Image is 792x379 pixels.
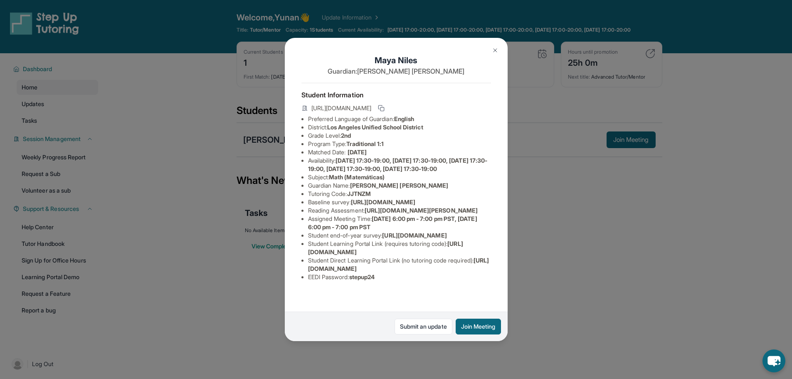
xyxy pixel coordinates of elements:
[308,256,491,273] li: Student Direct Learning Portal Link (no tutoring code required) :
[308,198,491,206] li: Baseline survey :
[341,132,351,139] span: 2nd
[762,349,785,372] button: chat-button
[308,190,491,198] li: Tutoring Code :
[308,148,491,156] li: Matched Date:
[311,104,371,112] span: [URL][DOMAIN_NAME]
[308,215,491,231] li: Assigned Meeting Time :
[351,198,415,206] span: [URL][DOMAIN_NAME]
[376,103,386,113] button: Copy link
[308,240,491,256] li: Student Learning Portal Link (requires tutoring code) :
[350,182,449,189] span: [PERSON_NAME] [PERSON_NAME]
[308,157,488,172] span: [DATE] 17:30-19:00, [DATE] 17:30-19:00, [DATE] 17:30-19:00, [DATE] 17:30-19:00, [DATE] 17:30-19:00
[308,273,491,281] li: EEDI Password :
[308,181,491,190] li: Guardian Name :
[395,319,452,334] a: Submit an update
[308,231,491,240] li: Student end-of-year survey :
[348,149,367,156] span: [DATE]
[365,207,478,214] span: [URL][DOMAIN_NAME][PERSON_NAME]
[492,47,498,54] img: Close Icon
[347,190,371,197] span: JJTNZM
[308,131,491,140] li: Grade Level:
[308,156,491,173] li: Availability:
[308,215,477,230] span: [DATE] 6:00 pm - 7:00 pm PST, [DATE] 6:00 pm - 7:00 pm PST
[308,140,491,148] li: Program Type:
[308,173,491,181] li: Subject :
[329,173,385,181] span: Math (Matemáticas)
[301,66,491,76] p: Guardian: [PERSON_NAME] [PERSON_NAME]
[327,124,423,131] span: Los Angeles Unified School District
[308,115,491,123] li: Preferred Language of Guardian:
[456,319,501,334] button: Join Meeting
[301,54,491,66] h1: Maya Niles
[382,232,447,239] span: [URL][DOMAIN_NAME]
[394,115,415,122] span: English
[308,123,491,131] li: District:
[349,273,375,280] span: stepup24
[308,206,491,215] li: Reading Assessment :
[346,140,384,147] span: Traditional 1:1
[301,90,491,100] h4: Student Information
